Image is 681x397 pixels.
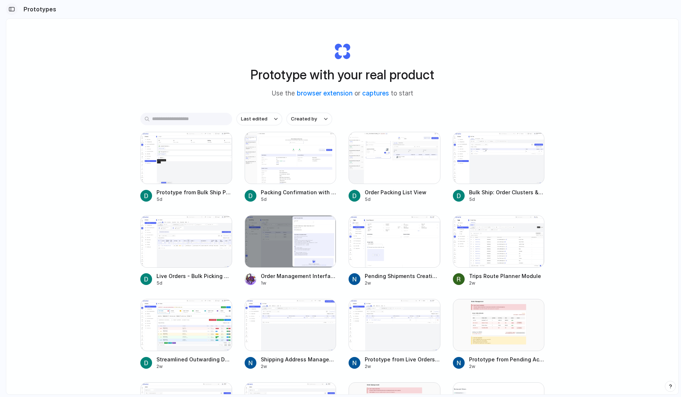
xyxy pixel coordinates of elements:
[349,215,440,286] a: Pending Shipments Creation ScreenPending Shipments Creation Screen2w
[261,272,336,280] span: Order Management Interface Update
[453,132,545,203] a: Bulk Ship: Order Clusters & Stacks ManagementBulk Ship: Order Clusters & Stacks Management5d
[156,196,232,203] div: 5d
[453,215,545,286] a: Trips Route Planner ModuleTrips Route Planner Module2w
[245,132,336,203] a: Packing Confirmation with SidebarPacking Confirmation with Sidebar5d
[140,299,232,370] a: Streamlined Outwarding DashboardStreamlined Outwarding Dashboard2w
[365,196,440,203] div: 5d
[272,89,413,98] span: Use the or to start
[156,363,232,370] div: 2w
[156,188,232,196] span: Prototype from Bulk Ship Processing
[297,90,353,97] a: browser extension
[362,90,389,97] a: captures
[156,280,232,286] div: 5d
[261,363,336,370] div: 2w
[453,299,545,370] a: Prototype from Pending Actions - Orders, Order ID 6983936409737Prototype from Pending Actions - O...
[261,188,336,196] span: Packing Confirmation with Sidebar
[237,113,282,125] button: Last edited
[469,363,545,370] div: 2w
[156,356,232,363] span: Streamlined Outwarding Dashboard
[140,132,232,203] a: Prototype from Bulk Ship ProcessingPrototype from Bulk Ship Processing5d
[245,215,336,286] a: Order Management Interface UpdateOrder Management Interface Update1w
[156,272,232,280] span: Live Orders - Bulk Picking Opportunities
[261,280,336,286] div: 1w
[251,65,434,84] h1: Prototype with your real product
[245,299,336,370] a: Shipping Address Management WindowShipping Address Management Window2w
[140,215,232,286] a: Live Orders - Bulk Picking OpportunitiesLive Orders - Bulk Picking Opportunities5d
[241,115,267,123] span: Last edited
[469,272,545,280] span: Trips Route Planner Module
[291,115,317,123] span: Created by
[21,5,56,14] h2: Prototypes
[261,356,336,363] span: Shipping Address Management Window
[365,363,440,370] div: 2w
[365,280,440,286] div: 2w
[469,188,545,196] span: Bulk Ship: Order Clusters & Stacks Management
[287,113,332,125] button: Created by
[349,299,440,370] a: Prototype from Live Orders - Omniful StagingPrototype from Live Orders - Omniful Staging2w
[365,272,440,280] span: Pending Shipments Creation Screen
[365,188,440,196] span: Order Packing List View
[261,196,336,203] div: 5d
[349,132,440,203] a: Order Packing List ViewOrder Packing List View5d
[365,356,440,363] span: Prototype from Live Orders - Omniful Staging
[469,196,545,203] div: 5d
[469,280,545,286] div: 2w
[469,356,545,363] span: Prototype from Pending Actions - Orders, Order ID 6983936409737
